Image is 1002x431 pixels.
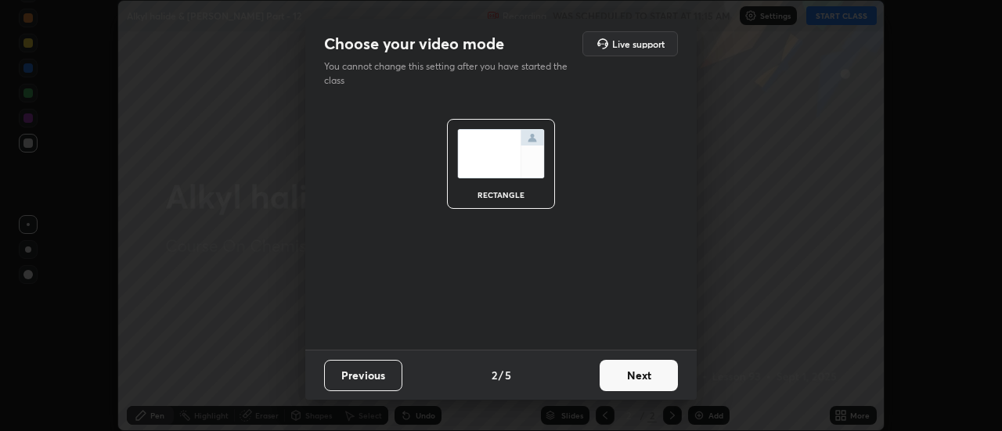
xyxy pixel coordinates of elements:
h5: Live support [612,39,665,48]
h4: / [499,367,503,383]
div: rectangle [470,191,532,199]
p: You cannot change this setting after you have started the class [324,59,578,88]
h4: 5 [505,367,511,383]
h2: Choose your video mode [324,34,504,54]
h4: 2 [492,367,497,383]
button: Previous [324,360,402,391]
button: Next [600,360,678,391]
img: normalScreenIcon.ae25ed63.svg [457,129,545,178]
